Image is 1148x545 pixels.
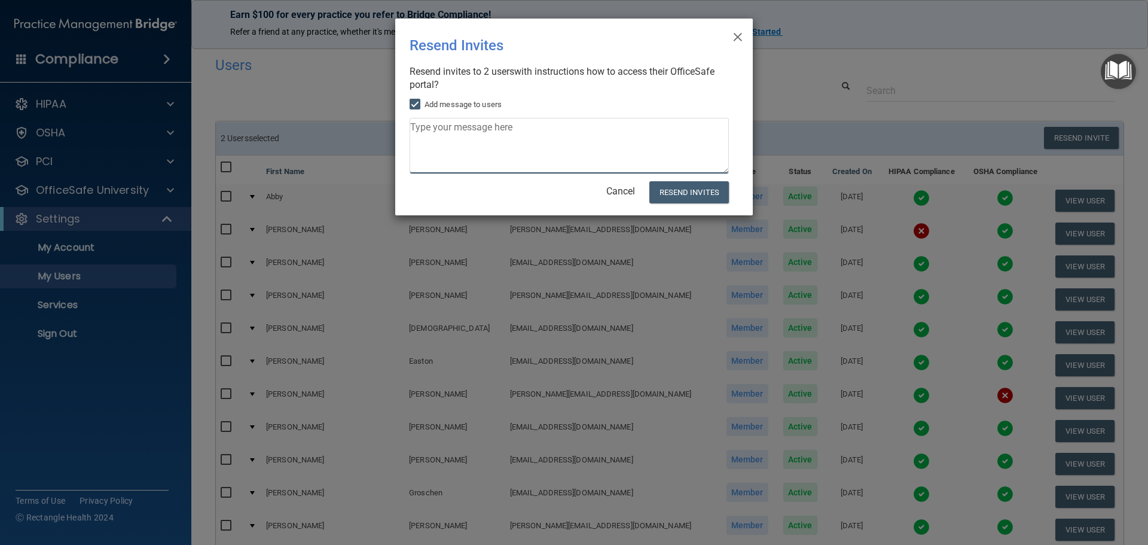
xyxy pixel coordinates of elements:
button: Resend Invites [649,181,729,203]
label: Add message to users [410,98,502,112]
input: Add message to users [410,100,423,109]
span: s [509,66,514,77]
span: × [732,23,743,47]
div: Resend Invites [410,28,689,63]
a: Cancel [606,185,635,197]
div: Resend invites to 2 user with instructions how to access their OfficeSafe portal? [410,65,729,92]
button: Open Resource Center [1101,54,1136,89]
